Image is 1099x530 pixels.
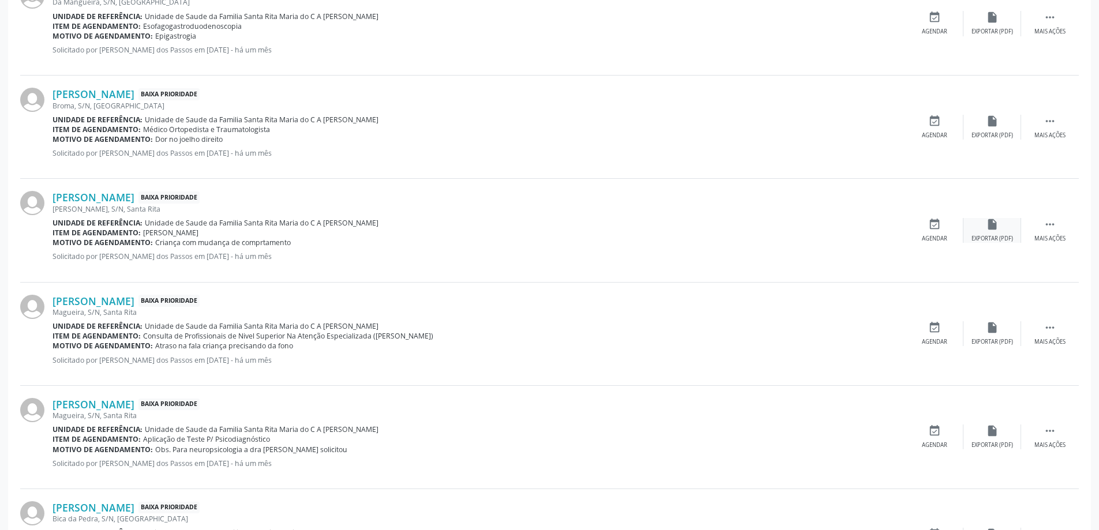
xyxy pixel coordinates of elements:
[1044,115,1056,127] i: 
[138,399,200,411] span: Baixa Prioridade
[52,31,153,41] b: Motivo de agendamento:
[1034,28,1066,36] div: Mais ações
[986,321,999,334] i: insert_drive_file
[972,235,1013,243] div: Exportar (PDF)
[52,204,906,214] div: [PERSON_NAME], S/N, Santa Rita
[1034,441,1066,449] div: Mais ações
[52,307,906,317] div: Magueira, S/N, Santa Rita
[138,191,200,204] span: Baixa Prioridade
[52,12,142,21] b: Unidade de referência:
[1044,11,1056,24] i: 
[20,191,44,215] img: img
[155,445,347,454] span: Obs. Para neuropsicologia a dra [PERSON_NAME] solicitou
[145,115,378,125] span: Unidade de Saude da Familia Santa Rita Maria do C A [PERSON_NAME]
[145,424,378,434] span: Unidade de Saude da Familia Santa Rita Maria do C A [PERSON_NAME]
[145,12,378,21] span: Unidade de Saude da Familia Santa Rita Maria do C A [PERSON_NAME]
[986,11,999,24] i: insert_drive_file
[52,398,134,411] a: [PERSON_NAME]
[972,131,1013,140] div: Exportar (PDF)
[143,228,198,238] span: [PERSON_NAME]
[52,331,141,341] b: Item de agendamento:
[1044,218,1056,231] i: 
[986,424,999,437] i: insert_drive_file
[52,148,906,158] p: Solicitado por [PERSON_NAME] dos Passos em [DATE] - há um mês
[52,355,906,365] p: Solicitado por [PERSON_NAME] dos Passos em [DATE] - há um mês
[52,411,906,420] div: Magueira, S/N, Santa Rita
[928,11,941,24] i: event_available
[20,295,44,319] img: img
[52,434,141,444] b: Item de agendamento:
[145,218,378,228] span: Unidade de Saude da Familia Santa Rita Maria do C A [PERSON_NAME]
[928,218,941,231] i: event_available
[143,331,433,341] span: Consulta de Profissionais de Nivel Superior Na Atenção Especializada ([PERSON_NAME])
[1034,338,1066,346] div: Mais ações
[52,424,142,434] b: Unidade de referência:
[20,88,44,112] img: img
[52,501,134,514] a: [PERSON_NAME]
[155,134,223,144] span: Dor no joelho direito
[52,514,906,524] div: Bica da Pedra, S/N, [GEOGRAPHIC_DATA]
[986,218,999,231] i: insert_drive_file
[143,21,242,31] span: Esofagogastroduodenoscopia
[52,115,142,125] b: Unidade de referência:
[928,424,941,437] i: event_available
[145,321,378,331] span: Unidade de Saude da Familia Santa Rita Maria do C A [PERSON_NAME]
[138,88,200,100] span: Baixa Prioridade
[155,238,291,247] span: Criança com mudança de comprtamento
[52,88,134,100] a: [PERSON_NAME]
[52,445,153,454] b: Motivo de agendamento:
[143,125,270,134] span: Médico Ortopedista e Traumatologista
[922,28,947,36] div: Agendar
[52,228,141,238] b: Item de agendamento:
[972,441,1013,449] div: Exportar (PDF)
[972,338,1013,346] div: Exportar (PDF)
[155,341,293,351] span: Atraso na fala criança precisando da fono
[52,191,134,204] a: [PERSON_NAME]
[1044,321,1056,334] i: 
[1034,235,1066,243] div: Mais ações
[1034,131,1066,140] div: Mais ações
[52,134,153,144] b: Motivo de agendamento:
[972,28,1013,36] div: Exportar (PDF)
[52,238,153,247] b: Motivo de agendamento:
[52,295,134,307] a: [PERSON_NAME]
[52,125,141,134] b: Item de agendamento:
[922,441,947,449] div: Agendar
[1044,424,1056,437] i: 
[928,115,941,127] i: event_available
[52,251,906,261] p: Solicitado por [PERSON_NAME] dos Passos em [DATE] - há um mês
[52,21,141,31] b: Item de agendamento:
[986,115,999,127] i: insert_drive_file
[155,31,196,41] span: Epigastrogia
[52,45,906,55] p: Solicitado por [PERSON_NAME] dos Passos em [DATE] - há um mês
[143,434,270,444] span: Aplicação de Teste P/ Psicodiagnóstico
[52,321,142,331] b: Unidade de referência:
[922,338,947,346] div: Agendar
[52,341,153,351] b: Motivo de agendamento:
[922,235,947,243] div: Agendar
[138,502,200,514] span: Baixa Prioridade
[20,398,44,422] img: img
[52,218,142,228] b: Unidade de referência:
[922,131,947,140] div: Agendar
[52,101,906,111] div: Broma, S/N, [GEOGRAPHIC_DATA]
[928,321,941,334] i: event_available
[138,295,200,307] span: Baixa Prioridade
[52,458,906,468] p: Solicitado por [PERSON_NAME] dos Passos em [DATE] - há um mês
